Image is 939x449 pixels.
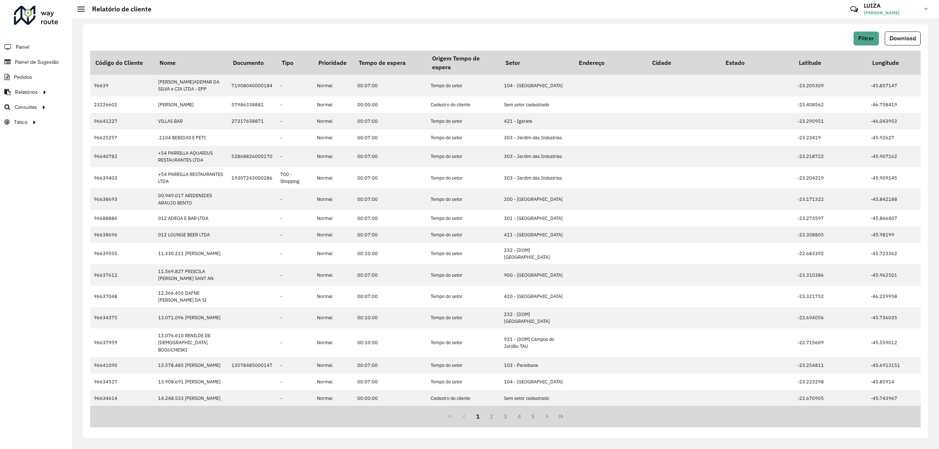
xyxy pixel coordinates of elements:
[427,227,500,243] td: Tempo do setor
[90,243,154,264] td: 96639555
[313,129,354,146] td: Normal
[794,210,867,227] td: -23.273597
[15,88,38,96] span: Relatórios
[90,75,154,96] td: 96639
[313,146,354,167] td: Normal
[427,75,500,96] td: Tempo do setor
[90,96,154,113] td: 23226602
[277,96,313,113] td: -
[154,390,228,406] td: 14.248.533 [PERSON_NAME]
[354,51,427,75] th: Tempo de espera
[277,167,313,188] td: 700 - Shopping
[277,243,313,264] td: -
[354,146,427,167] td: 00:07:00
[354,357,427,373] td: 00:07:00
[90,129,154,146] td: 96625257
[277,264,313,286] td: -
[794,188,867,210] td: -23.171322
[354,96,427,113] td: 00:00:00
[427,373,500,390] td: Tempo do setor
[794,227,867,243] td: -23.308805
[500,227,574,243] td: 411 - [GEOGRAPHIC_DATA]
[16,43,29,51] span: Painel
[794,373,867,390] td: -23.223298
[313,373,354,390] td: Normal
[794,146,867,167] td: -23.218722
[354,75,427,96] td: 00:07:00
[354,328,427,357] td: 00:10:00
[228,357,277,373] td: 13578485000147
[277,51,313,75] th: Tipo
[794,167,867,188] td: -23.204219
[277,357,313,373] td: -
[427,264,500,286] td: Tempo do setor
[427,307,500,328] td: Tempo do setor
[574,51,647,75] th: Endereço
[427,188,500,210] td: Tempo do setor
[277,75,313,96] td: -
[313,264,354,286] td: Normal
[500,390,574,406] td: Sem setor cadastrado
[90,373,154,390] td: 96634527
[90,264,154,286] td: 96637612
[90,227,154,243] td: 96638696
[794,328,867,357] td: -22.715609
[14,73,32,81] span: Pedidos
[277,113,313,129] td: -
[427,210,500,227] td: Tempo do setor
[427,167,500,188] td: Tempo do setor
[313,390,354,406] td: Normal
[154,373,228,390] td: 13.908.691 [PERSON_NAME]
[794,357,867,373] td: -23.254811
[846,1,862,17] a: Contato Rápido
[154,146,228,167] td: +54 PARRILLA AQUARIUS RESTAURANTES LTDA
[500,307,574,328] td: 232 - [DOM] [GEOGRAPHIC_DATA]
[154,96,228,113] td: [PERSON_NAME]
[471,409,485,423] button: 1
[90,328,154,357] td: 96637959
[427,113,500,129] td: Tempo do setor
[354,307,427,328] td: 00:10:00
[228,51,277,75] th: Documento
[154,167,228,188] td: +54 PARRILLA RESTAURANTES LTDA
[500,243,574,264] td: 232 - [DOM] [GEOGRAPHIC_DATA]
[154,227,228,243] td: 012 LOUNGE BEER LTDA
[500,357,574,373] td: 103 - Paraibuna
[540,409,554,423] button: Next Page
[354,264,427,286] td: 00:07:00
[427,286,500,307] td: Tempo do setor
[313,75,354,96] td: Normal
[354,243,427,264] td: 00:10:00
[277,328,313,357] td: -
[277,146,313,167] td: -
[85,5,151,13] h2: Relatório de cliente
[154,51,228,75] th: Nome
[90,390,154,406] td: 96634614
[154,188,228,210] td: 00.949.017 ARIDENIDES ARAUJO BENTO
[500,96,574,113] td: Sem setor cadastrado
[228,75,277,96] td: 71908040000184
[500,146,574,167] td: 303 - Jardim das Industrias
[500,188,574,210] td: 200 - [GEOGRAPHIC_DATA]
[500,373,574,390] td: 104 - [GEOGRAPHIC_DATA]
[154,264,228,286] td: 11.569.827 PRISCILA [PERSON_NAME] SANT AN
[554,409,568,423] button: Last Page
[90,167,154,188] td: 96639403
[90,113,154,129] td: 96641227
[794,390,867,406] td: -22.670905
[427,146,500,167] td: Tempo do setor
[354,373,427,390] td: 00:07:00
[427,390,500,406] td: Cadastro do cliente
[794,113,867,129] td: -23.290951
[427,96,500,113] td: Cadastro do cliente
[313,210,354,227] td: Normal
[90,286,154,307] td: 96637048
[500,129,574,146] td: 303 - Jardim das Industrias
[794,51,867,75] th: Latitude
[313,328,354,357] td: Normal
[228,167,277,188] td: 19307243000286
[647,51,720,75] th: Cidade
[794,307,867,328] td: -22.694056
[354,129,427,146] td: 00:07:00
[794,129,867,146] td: -23.23419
